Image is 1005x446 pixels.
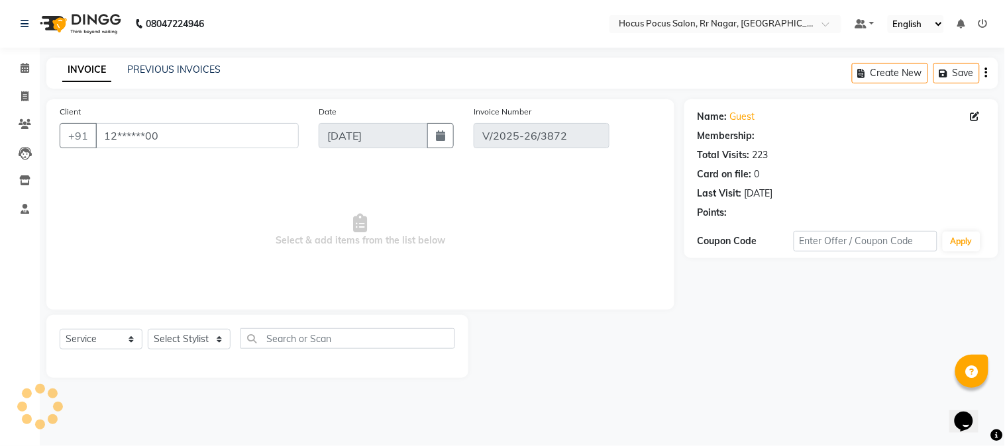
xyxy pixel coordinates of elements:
[146,5,204,42] b: 08047224946
[95,123,299,148] input: Search by Name/Mobile/Email/Code
[745,187,773,201] div: [DATE]
[698,167,752,181] div: Card on file:
[60,106,81,118] label: Client
[933,63,980,83] button: Save
[755,167,760,181] div: 0
[852,63,928,83] button: Create New
[698,234,794,248] div: Coupon Code
[60,164,661,296] span: Select & add items from the list below
[698,129,755,143] div: Membership:
[698,187,742,201] div: Last Visit:
[474,106,531,118] label: Invoice Number
[949,393,992,433] iframe: chat widget
[240,328,455,349] input: Search or Scan
[127,64,221,75] a: PREVIOUS INVOICES
[753,148,768,162] div: 223
[943,232,980,251] button: Apply
[698,148,750,162] div: Total Visits:
[794,231,937,251] input: Enter Offer / Coupon Code
[34,5,125,42] img: logo
[698,206,727,220] div: Points:
[698,110,727,124] div: Name:
[730,110,755,124] a: Guest
[62,58,111,82] a: INVOICE
[60,123,97,148] button: +91
[319,106,337,118] label: Date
